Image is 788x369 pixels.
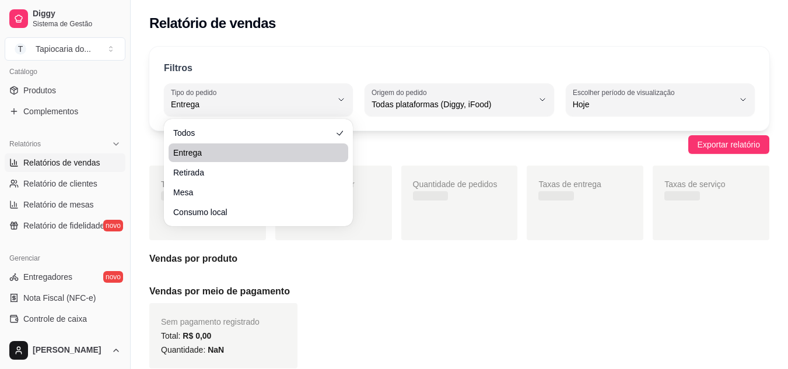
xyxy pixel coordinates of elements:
span: Relatório de mesas [23,199,94,210]
span: Quantidade de pedidos [413,180,498,189]
div: Gerenciar [5,249,125,268]
span: Taxas de serviço [664,180,725,189]
label: Tipo do pedido [171,87,220,97]
span: Entregadores [23,271,72,283]
span: Total: [161,331,211,340]
span: Produtos [23,85,56,96]
span: Quantidade: [161,345,224,354]
span: Taxas de entrega [538,180,601,189]
div: Catálogo [5,62,125,81]
span: Consumo local [173,206,332,218]
span: Entrega [171,99,332,110]
h5: Vendas por meio de pagamento [149,284,769,298]
span: Relatórios de vendas [23,157,100,168]
button: Select a team [5,37,125,61]
span: Relatórios [9,139,41,149]
span: Relatório de clientes [23,178,97,189]
span: Hoje [573,99,734,110]
label: Origem do pedido [372,87,430,97]
span: Relatório de fidelidade [23,220,104,231]
span: Média de valor por transação [287,180,355,203]
span: Nota Fiscal (NFC-e) [23,292,96,304]
span: Mesa [173,187,332,198]
h5: Vendas por produto [149,252,769,266]
span: NaN [208,345,224,354]
span: Retirada [173,167,332,178]
span: Sem pagamento registrado [161,317,260,326]
p: Filtros [164,61,192,75]
span: Sistema de Gestão [33,19,121,29]
span: Exportar relatório [698,138,760,151]
span: Todos [173,127,332,139]
span: [PERSON_NAME] [33,345,107,356]
span: T [15,43,26,55]
span: Todas plataformas (Diggy, iFood) [372,99,533,110]
label: Escolher período de visualização [573,87,678,97]
span: Diggy [33,9,121,19]
h2: Relatório de vendas [149,14,276,33]
div: Tapiocaria do ... [36,43,91,55]
span: Controle de caixa [23,313,87,325]
span: Complementos [23,106,78,117]
span: Total vendido [161,180,209,189]
span: Entrega [173,147,332,159]
span: R$ 0,00 [183,331,211,340]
